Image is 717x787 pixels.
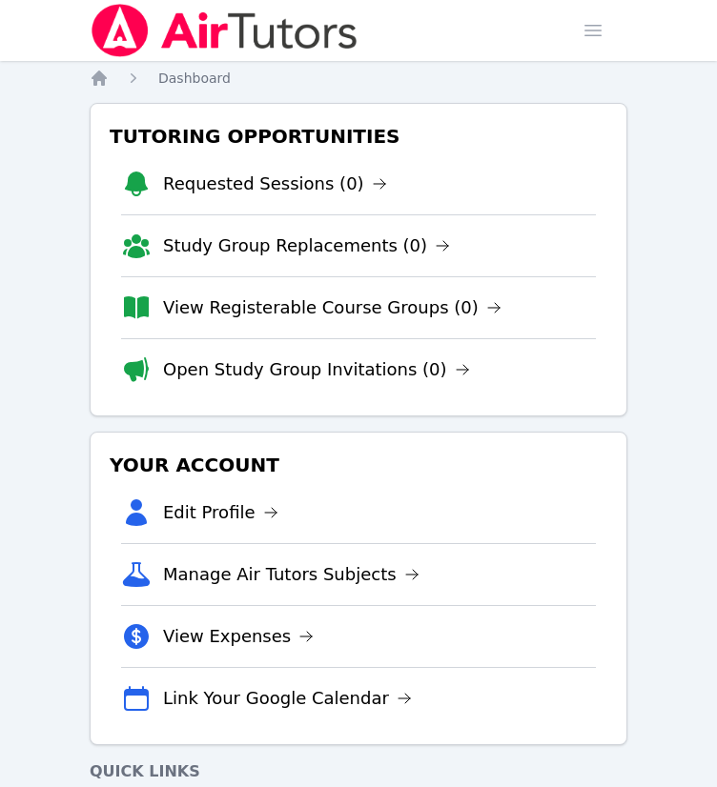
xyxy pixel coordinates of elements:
nav: Breadcrumb [90,69,627,88]
a: Link Your Google Calendar [163,685,412,712]
h3: Your Account [106,448,611,482]
h3: Tutoring Opportunities [106,119,611,153]
a: Edit Profile [163,499,278,526]
a: View Expenses [163,623,314,650]
a: Study Group Replacements (0) [163,232,450,259]
a: Requested Sessions (0) [163,171,387,197]
span: Dashboard [158,71,231,86]
img: Air Tutors [90,4,359,57]
a: Open Study Group Invitations (0) [163,356,470,383]
a: Manage Air Tutors Subjects [163,561,420,588]
h4: Quick Links [90,760,627,783]
a: View Registerable Course Groups (0) [163,294,502,321]
a: Dashboard [158,69,231,88]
